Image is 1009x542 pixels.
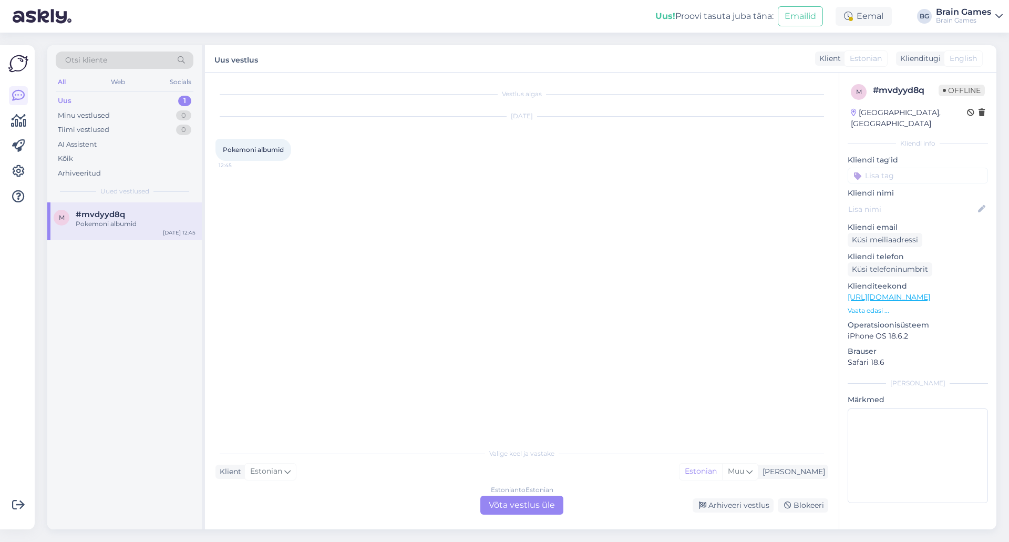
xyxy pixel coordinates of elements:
[215,89,828,99] div: Vestlus algas
[58,154,73,164] div: Kõik
[58,139,97,150] div: AI Assistent
[109,75,127,89] div: Web
[480,496,563,515] div: Võta vestlus üle
[778,6,823,26] button: Emailid
[848,139,988,148] div: Kliendi info
[848,331,988,342] p: iPhone OS 18.6.2
[758,466,825,477] div: [PERSON_NAME]
[693,498,774,513] div: Arhiveeri vestlus
[896,53,941,64] div: Klienditugi
[778,498,828,513] div: Blokeeri
[848,281,988,292] p: Klienditeekond
[848,168,988,183] input: Lisa tag
[848,394,988,405] p: Märkmed
[848,346,988,357] p: Brauser
[848,320,988,331] p: Operatsioonisüsteem
[848,379,988,388] div: [PERSON_NAME]
[176,110,191,121] div: 0
[8,54,28,74] img: Askly Logo
[58,168,101,179] div: Arhiveeritud
[655,11,675,21] b: Uus!
[178,96,191,106] div: 1
[215,111,828,121] div: [DATE]
[168,75,193,89] div: Socials
[491,485,553,495] div: Estonian to Estonian
[848,262,932,277] div: Küsi telefoninumbrit
[851,107,967,129] div: [GEOGRAPHIC_DATA], [GEOGRAPHIC_DATA]
[58,110,110,121] div: Minu vestlused
[219,161,258,169] span: 12:45
[58,96,71,106] div: Uus
[873,84,939,97] div: # mvdyyd8q
[65,55,107,66] span: Otsi kliente
[59,213,65,221] span: m
[848,155,988,166] p: Kliendi tag'id
[936,8,991,16] div: Brain Games
[848,306,988,315] p: Vaata edasi ...
[58,125,109,135] div: Tiimi vestlused
[848,292,930,302] a: [URL][DOMAIN_NAME]
[214,52,258,66] label: Uus vestlus
[76,210,125,219] span: #mvdyyd8q
[76,219,195,229] div: Pokemoni albumid
[836,7,892,26] div: Eemal
[100,187,149,196] span: Uued vestlused
[56,75,68,89] div: All
[936,16,991,25] div: Brain Games
[950,53,977,64] span: English
[936,8,1003,25] a: Brain GamesBrain Games
[848,222,988,233] p: Kliendi email
[163,229,195,237] div: [DATE] 12:45
[215,449,828,458] div: Valige keel ja vastake
[815,53,841,64] div: Klient
[848,357,988,368] p: Safari 18.6
[728,466,744,476] span: Muu
[848,188,988,199] p: Kliendi nimi
[215,466,241,477] div: Klient
[850,53,882,64] span: Estonian
[250,466,282,477] span: Estonian
[655,10,774,23] div: Proovi tasuta juba täna:
[939,85,985,96] span: Offline
[848,233,922,247] div: Küsi meiliaadressi
[176,125,191,135] div: 0
[848,203,976,215] input: Lisa nimi
[679,464,722,479] div: Estonian
[917,9,932,24] div: BG
[848,251,988,262] p: Kliendi telefon
[223,146,284,154] span: Pokemoni albumid
[856,88,862,96] span: m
